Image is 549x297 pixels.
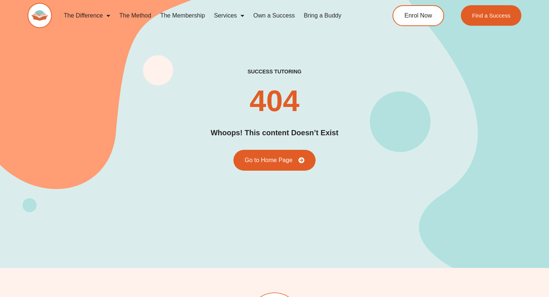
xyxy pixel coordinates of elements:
[249,86,299,116] h2: 404
[233,150,316,171] a: Go to Home Page
[211,127,338,139] h2: Whoops! This content Doesn’t Exist
[115,7,155,24] a: The Method
[299,7,346,24] a: Bring a Buddy
[156,7,210,24] a: The Membership
[461,5,522,26] a: Find a Success
[210,7,249,24] a: Services
[59,7,365,24] nav: Menu
[393,5,444,26] a: Enrol Now
[59,7,115,24] a: The Difference
[249,7,299,24] a: Own a Success
[472,13,511,18] span: Find a Success
[245,157,292,163] span: Go to Home Page
[248,68,301,75] h2: success tutoring
[404,13,432,19] span: Enrol Now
